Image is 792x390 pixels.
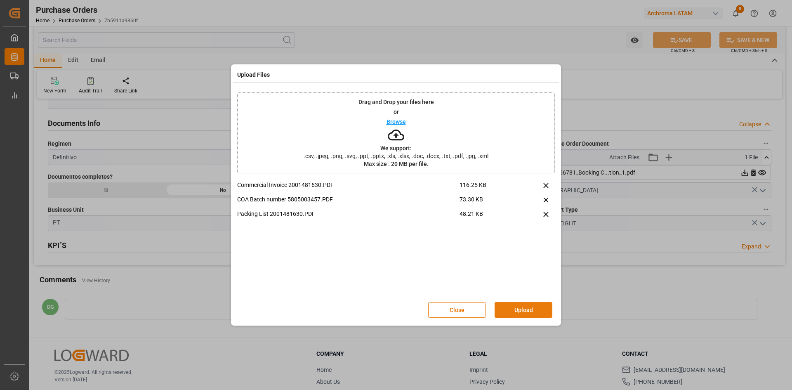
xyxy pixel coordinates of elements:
button: Upload [495,302,552,318]
h4: Upload Files [237,71,270,79]
p: or [394,109,399,115]
button: Close [428,302,486,318]
span: 73.30 KB [460,195,516,210]
p: Commercial Invoice 2001481630.PDF [237,181,460,189]
span: 48.21 KB [460,210,516,224]
p: We support: [380,145,412,151]
p: Browse [387,119,406,125]
p: COA Batch number 5805003457.PDF [237,195,460,204]
span: .csv, .jpeg, .png, .svg, .ppt, .pptx, .xls, .xlsx, .doc, .docx, .txt, .pdf, .jpg, .xml [298,153,494,159]
p: Packing List 2001481630.PDF [237,210,460,218]
div: Drag and Drop your files hereorBrowseWe support:.csv, .jpeg, .png, .svg, .ppt, .pptx, .xls, .xlsx... [237,92,555,173]
p: Drag and Drop your files here [358,99,434,105]
span: 116.25 KB [460,181,516,195]
p: Max size : 20 MB per file. [364,161,429,167]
